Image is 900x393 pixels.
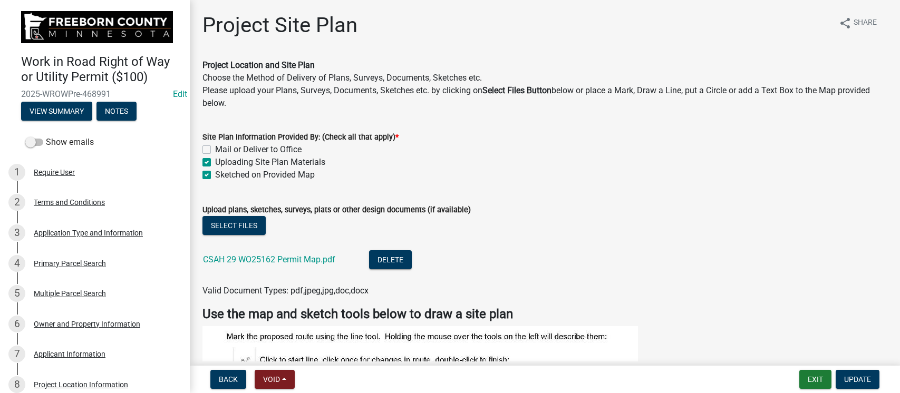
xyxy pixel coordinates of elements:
[21,102,92,121] button: View Summary
[844,375,871,384] span: Update
[215,169,315,181] label: Sketched on Provided Map
[8,285,25,302] div: 5
[8,194,25,211] div: 2
[34,260,106,267] div: Primary Parcel Search
[8,224,25,241] div: 3
[8,376,25,393] div: 8
[255,370,295,389] button: Void
[34,381,128,388] div: Project Location Information
[854,17,877,30] span: Share
[202,60,315,70] strong: Project Location and Site Plan
[202,216,266,235] button: Select files
[369,256,412,266] wm-modal-confirm: Delete Document
[202,286,369,296] span: Valid Document Types: pdf,jpeg,jpg,doc,docx
[21,11,173,43] img: Freeborn County, Minnesota
[21,107,92,116] wm-modal-confirm: Summary
[839,17,851,30] i: share
[215,156,325,169] label: Uploading Site Plan Materials
[21,54,181,85] h4: Work in Road Right of Way or Utility Permit ($100)
[21,89,169,99] span: 2025-WROWPre-468991
[8,346,25,362] div: 7
[34,169,75,176] div: Require User
[202,307,513,321] strong: Use the map and sketch tools below to draw a site plan
[8,255,25,272] div: 4
[25,136,94,149] label: Show emails
[215,143,302,156] label: Mail or Deliver to Office
[34,199,105,206] div: Terms and Conditions
[96,107,137,116] wm-modal-confirm: Notes
[34,320,140,328] div: Owner and Property Information
[96,102,137,121] button: Notes
[219,375,238,384] span: Back
[34,350,105,358] div: Applicant Information
[34,290,106,297] div: Multiple Parcel Search
[482,85,551,95] strong: Select Files Button
[34,229,143,237] div: Application Type and Information
[173,89,187,99] a: Edit
[203,254,335,264] a: CSAH 29 WO25162 Permit Map.pdf
[202,13,357,38] h1: Project Site Plan
[369,250,412,269] button: Delete
[202,134,399,141] label: Site Plan Information Provided By: (Check all that apply)
[263,375,280,384] span: Void
[836,370,879,389] button: Update
[173,89,187,99] wm-modal-confirm: Edit Application Number
[202,59,887,110] p: Choose the Method of Delivery of Plans, Surveys, Documents, Sketches etc. Please upload your Plan...
[8,316,25,332] div: 6
[8,164,25,181] div: 1
[210,370,246,389] button: Back
[202,207,471,214] label: Upload plans, sketches, surveys, plats or other design documents (if available)
[799,370,831,389] button: Exit
[830,13,885,33] button: shareShare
